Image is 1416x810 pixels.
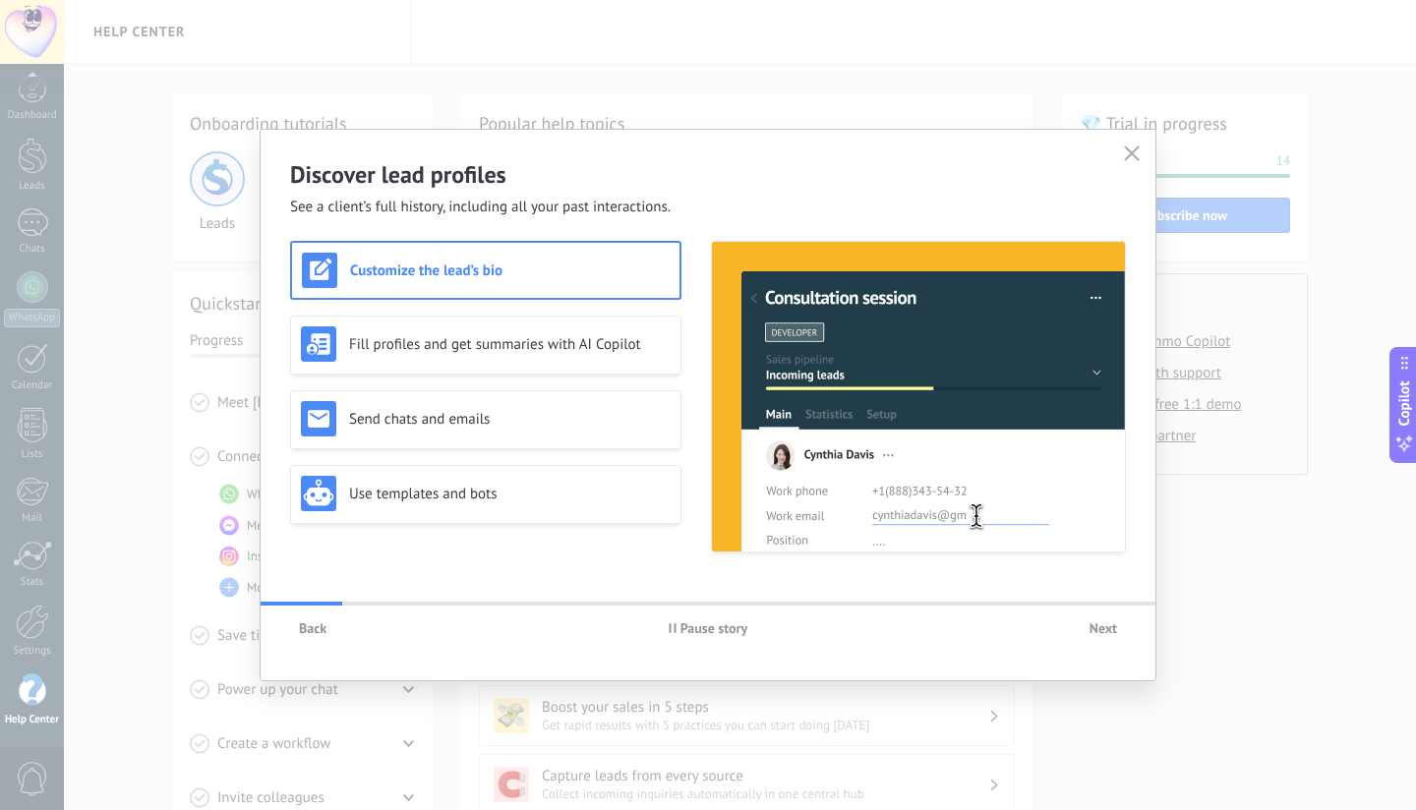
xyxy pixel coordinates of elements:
[1081,613,1126,643] button: Next
[290,159,1126,190] h2: Discover lead profiles
[660,613,757,643] button: Pause story
[290,198,671,217] span: See a client’s full history, including all your past interactions.
[349,485,671,503] h3: Use templates and bots
[1394,381,1414,427] span: Copilot
[299,621,326,635] span: Back
[290,613,335,643] button: Back
[680,621,748,635] span: Pause story
[1090,621,1117,635] span: Next
[349,410,671,429] h3: Send chats and emails
[349,335,671,354] h3: Fill profiles and get summaries with AI Copilot
[350,261,670,280] h3: Customize the lead’s bio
